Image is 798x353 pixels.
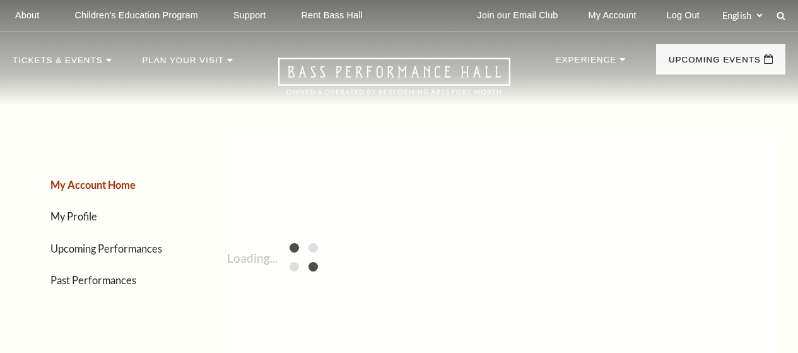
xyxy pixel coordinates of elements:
select: Select: [720,9,765,21]
p: Children's Education Program [74,10,197,21]
a: My Account Home [50,179,136,191]
p: Experience [556,56,616,71]
a: My Profile [50,210,97,222]
p: Support [233,10,266,21]
a: Upcoming Performances [50,242,162,254]
p: Tickets & Events [13,56,103,71]
p: About [15,10,39,21]
p: Upcoming Events [669,56,761,71]
a: Past Performances [50,274,136,286]
p: Plan Your Visit [142,56,224,71]
p: Rent Bass Hall [301,10,363,21]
